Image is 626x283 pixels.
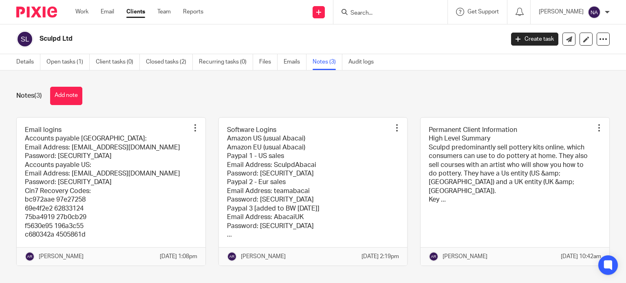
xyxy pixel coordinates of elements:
[16,54,40,70] a: Details
[96,54,140,70] a: Client tasks (0)
[25,252,35,261] img: svg%3E
[443,252,487,261] p: [PERSON_NAME]
[39,252,84,261] p: [PERSON_NAME]
[467,9,499,15] span: Get Support
[46,54,90,70] a: Open tasks (1)
[588,6,601,19] img: svg%3E
[429,252,439,261] img: svg%3E
[126,8,145,16] a: Clients
[241,252,286,261] p: [PERSON_NAME]
[348,54,380,70] a: Audit logs
[157,8,171,16] a: Team
[284,54,306,70] a: Emails
[50,87,82,105] button: Add note
[561,252,601,261] p: [DATE] 10:42am
[259,54,278,70] a: Files
[160,252,197,261] p: [DATE] 1:08pm
[75,8,88,16] a: Work
[199,54,253,70] a: Recurring tasks (0)
[40,35,407,43] h2: Sculpd Ltd
[183,8,203,16] a: Reports
[313,54,342,70] a: Notes (3)
[34,92,42,99] span: (3)
[511,33,558,46] a: Create task
[539,8,584,16] p: [PERSON_NAME]
[16,31,33,48] img: svg%3E
[16,92,42,100] h1: Notes
[361,252,399,261] p: [DATE] 2:19pm
[146,54,193,70] a: Closed tasks (2)
[227,252,237,261] img: svg%3E
[350,10,423,17] input: Search
[101,8,114,16] a: Email
[16,7,57,18] img: Pixie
